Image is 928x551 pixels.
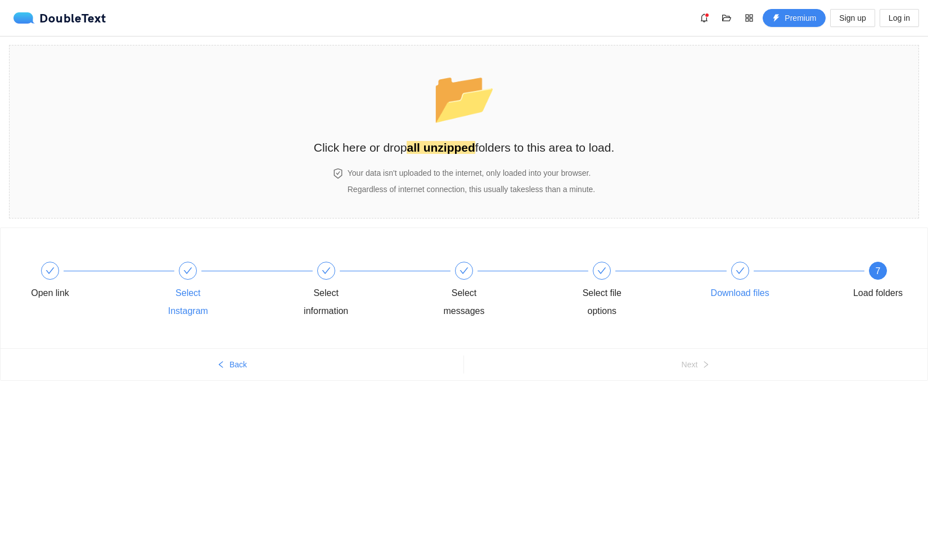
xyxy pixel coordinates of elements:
div: Select information [294,262,431,320]
span: bell [696,13,713,22]
strong: all unzipped [407,141,475,154]
a: logoDoubleText [13,12,106,24]
span: Sign up [839,12,866,24]
span: check [460,266,468,275]
h2: Click here or drop folders to this area to load. [314,138,615,157]
div: Select messages [431,262,569,320]
span: 7 [876,266,881,276]
span: Log in [889,12,910,24]
div: Download files [711,284,769,302]
span: folder [432,69,497,126]
div: Select information [294,284,359,320]
button: folder-open [718,9,736,27]
span: thunderbolt [772,14,780,23]
span: safety-certificate [333,169,343,179]
span: check [597,266,606,275]
span: Premium [785,12,816,24]
div: Select file options [569,284,634,320]
span: check [46,266,55,275]
div: 7Load folders [845,262,911,302]
button: Log in [880,9,919,27]
div: Select file options [569,262,707,320]
div: Select messages [431,284,497,320]
span: check [183,266,192,275]
div: DoubleText [13,12,106,24]
button: thunderboltPremium [763,9,826,27]
button: leftBack [1,356,463,374]
span: Back [229,358,247,371]
span: left [217,361,225,370]
div: Select Instagram [155,262,293,320]
img: logo [13,12,39,24]
span: check [322,266,331,275]
div: Open link [17,262,155,302]
span: folder-open [718,13,735,22]
span: check [736,266,745,275]
button: bell [695,9,713,27]
button: appstore [740,9,758,27]
h4: Your data isn't uploaded to the internet, only loaded into your browser. [348,167,595,179]
span: Regardless of internet connection, this usually takes less than a minute . [348,185,595,194]
button: Nextright [464,356,927,374]
div: Download files [708,262,845,302]
span: appstore [741,13,758,22]
div: Load folders [853,284,903,302]
div: Open link [31,284,69,302]
button: Sign up [830,9,875,27]
div: Select Instagram [155,284,220,320]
